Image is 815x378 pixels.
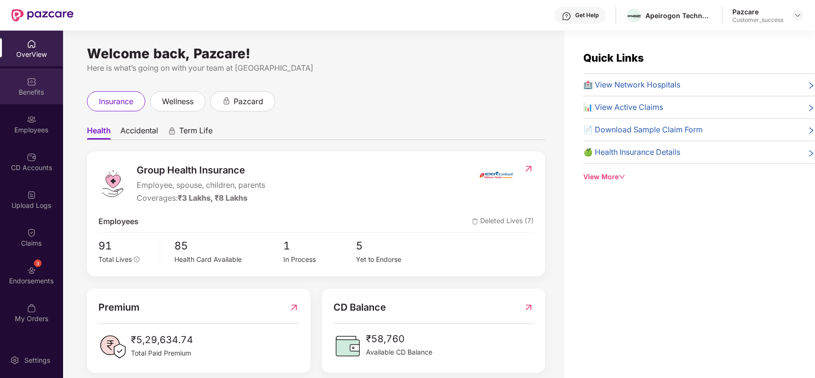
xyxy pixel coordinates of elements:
span: Employees [98,216,139,227]
span: right [807,126,815,136]
span: ₹3 Lakhs, ₹8 Lakhs [178,193,247,203]
img: svg+xml;base64,PHN2ZyBpZD0iSG9tZSIgeG1sbnM9Imh0dHA6Ly93d3cudzMub3JnLzIwMDAvc3ZnIiB3aWR0aD0iMjAiIG... [27,39,36,49]
span: ₹58,760 [366,332,432,346]
span: Deleted Lives (7) [472,216,534,227]
img: svg+xml;base64,PHN2ZyBpZD0iRHJvcGRvd24tMzJ4MzIiIHhtbG5zPSJodHRwOi8vd3d3LnczLm9yZy8yMDAwL3N2ZyIgd2... [794,11,802,19]
img: RedirectIcon [524,164,534,173]
span: wellness [162,96,193,108]
div: animation [222,97,231,105]
span: 5 [356,238,429,254]
img: insurerIcon [478,163,514,187]
div: View More [583,172,815,182]
span: 🏥 View Network Hospitals [583,79,680,91]
img: svg+xml;base64,PHN2ZyBpZD0iQmVuZWZpdHMiIHhtbG5zPSJodHRwOi8vd3d3LnczLm9yZy8yMDAwL3N2ZyIgd2lkdGg9Ij... [27,77,36,86]
img: CDBalanceIcon [333,332,362,360]
div: Health Card Available [174,254,283,265]
img: svg+xml;base64,PHN2ZyBpZD0iQ2xhaW0iIHhtbG5zPSJodHRwOi8vd3d3LnczLm9yZy8yMDAwL3N2ZyIgd2lkdGg9IjIwIi... [27,228,36,238]
img: deleteIcon [472,218,478,225]
div: animation [168,127,176,135]
span: Employee, spouse, children, parents [137,179,265,191]
div: In Process [283,254,356,265]
span: 🍏 Health Insurance Details [583,146,680,158]
img: svg+xml;base64,PHN2ZyBpZD0iRW5kb3JzZW1lbnRzIiB4bWxucz0iaHR0cDovL3d3dy53My5vcmcvMjAwMC9zdmciIHdpZH... [27,266,36,275]
div: Pazcare [732,7,783,16]
span: 1 [283,238,356,254]
span: 91 [98,238,153,254]
span: right [807,148,815,158]
span: Group Health Insurance [137,163,265,178]
span: CD Balance [333,300,386,315]
span: pazcard [234,96,263,108]
div: Coverages: [137,192,265,204]
span: ₹5,29,634.74 [131,333,193,347]
img: svg+xml;base64,PHN2ZyBpZD0iSGVscC0zMngzMiIgeG1sbnM9Imh0dHA6Ly93d3cudzMub3JnLzIwMDAvc3ZnIiB3aWR0aD... [562,11,571,21]
img: logo [98,169,127,198]
span: 85 [174,238,283,254]
span: Available CD Balance [366,347,432,357]
div: Yet to Endorse [356,254,429,265]
img: svg+xml;base64,PHN2ZyBpZD0iVXBsb2FkX0xvZ3MiIGRhdGEtbmFtZT0iVXBsb2FkIExvZ3MiIHhtbG5zPSJodHRwOi8vd3... [27,190,36,200]
div: Customer_success [732,16,783,24]
span: insurance [99,96,133,108]
span: 📄 Download Sample Claim Form [583,124,703,136]
span: Quick Links [583,52,644,64]
img: PaidPremiumIcon [98,333,127,361]
img: svg+xml;base64,PHN2ZyBpZD0iTXlfT3JkZXJzIiBkYXRhLW5hbWU9Ik15IE9yZGVycyIgeG1sbnM9Imh0dHA6Ly93d3cudz... [27,303,36,313]
div: 3 [34,259,42,267]
img: svg+xml;base64,PHN2ZyBpZD0iU2V0dGluZy0yMHgyMCIgeG1sbnM9Imh0dHA6Ly93d3cudzMub3JnLzIwMDAvc3ZnIiB3aW... [10,356,20,365]
img: logo.png [627,13,641,19]
img: RedirectIcon [289,300,299,315]
span: Total Lives [98,255,132,263]
img: svg+xml;base64,PHN2ZyBpZD0iQ0RfQWNjb3VudHMiIGRhdGEtbmFtZT0iQ0QgQWNjb3VudHMiIHhtbG5zPSJodHRwOi8vd3... [27,152,36,162]
div: Here is what’s going on with your team at [GEOGRAPHIC_DATA] [87,62,545,74]
div: Apeirogon Technologies Private Limited [645,11,712,20]
span: Accidental [120,126,158,140]
span: 📊 View Active Claims [583,101,663,113]
img: svg+xml;base64,PHN2ZyBpZD0iRW1wbG95ZWVzIiB4bWxucz0iaHR0cDovL3d3dy53My5vcmcvMjAwMC9zdmciIHdpZHRoPS... [27,115,36,124]
span: right [807,103,815,113]
span: info-circle [134,257,139,262]
img: New Pazcare Logo [11,9,74,22]
span: Premium [98,300,139,315]
span: down [619,173,625,180]
div: Welcome back, Pazcare! [87,50,545,57]
span: right [807,81,815,91]
span: Total Paid Premium [131,348,193,358]
div: Get Help [575,11,599,19]
span: Health [87,126,111,140]
div: Settings [21,356,53,365]
img: RedirectIcon [524,300,534,315]
span: Term Life [179,126,213,140]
